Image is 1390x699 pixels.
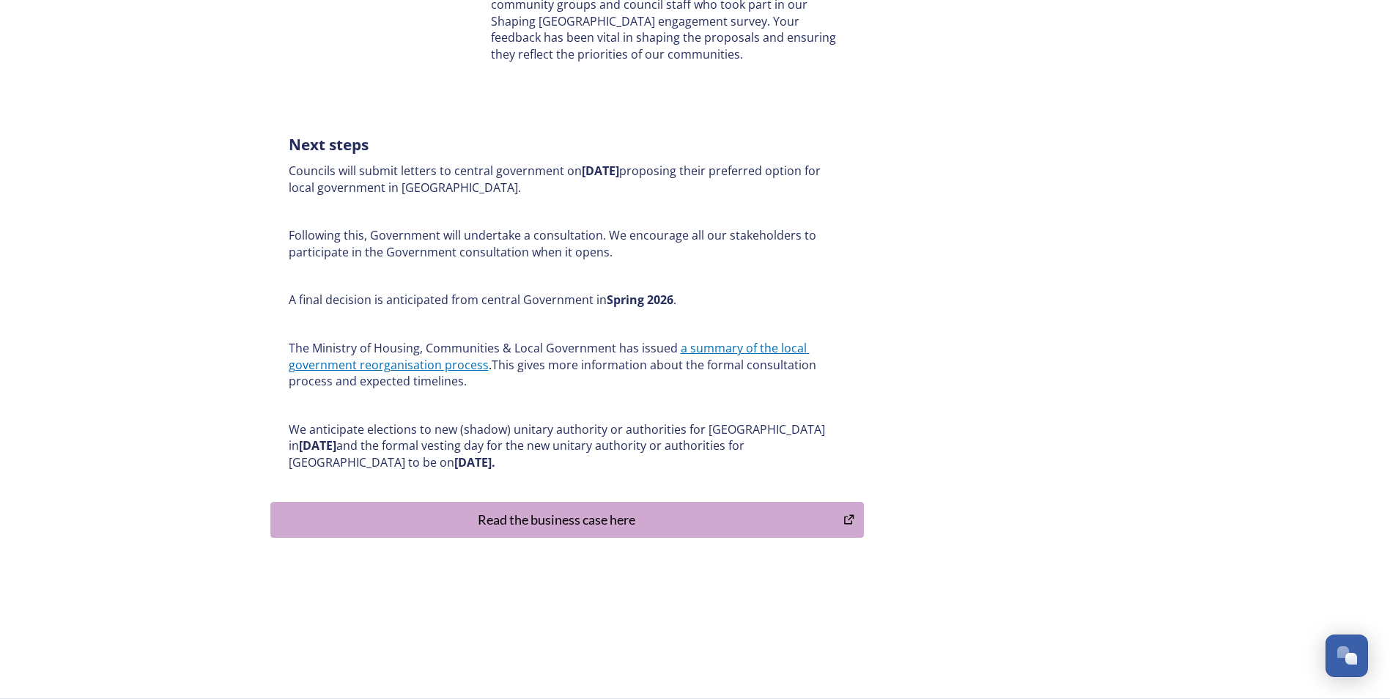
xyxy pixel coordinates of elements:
button: Open Chat [1326,635,1368,677]
div: Read the business case here [278,510,836,530]
strong: [DATE] [299,437,336,454]
p: We anticipate elections to new (shadow) unitary authority or authorities for [GEOGRAPHIC_DATA] in... [289,421,846,471]
strong: Spring 2026 [607,292,673,308]
span: . [489,357,492,373]
a: a summary of the local government reorganisation process [289,340,810,373]
p: The Ministry of Housing, Communities & Local Government has issued This gives more information ab... [289,340,846,390]
p: Following this, Government will undertake a consultation. We encourage all our stakeholders to pa... [289,227,846,260]
strong: Next steps [289,134,369,155]
p: Councils will submit letters to central government on proposing their preferred option for local ... [289,163,846,196]
p: A final decision is anticipated from central Government in . [289,292,846,308]
strong: [DATE] [582,163,619,179]
strong: [DATE]. [454,454,495,470]
button: Read the business case here [270,502,864,538]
